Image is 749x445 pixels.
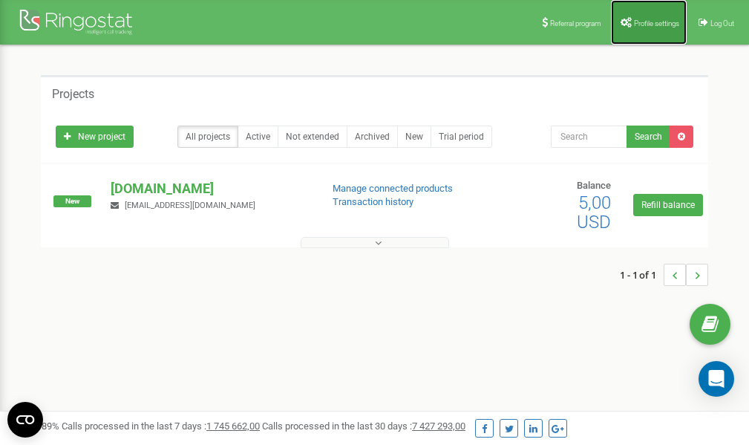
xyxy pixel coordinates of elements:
[125,201,255,210] span: [EMAIL_ADDRESS][DOMAIN_NAME]
[550,19,601,27] span: Referral program
[627,126,670,148] button: Search
[634,19,679,27] span: Profile settings
[699,361,734,397] div: Open Intercom Messenger
[206,420,260,432] u: 1 745 662,00
[577,180,611,191] span: Balance
[633,194,703,216] a: Refill balance
[620,249,708,301] nav: ...
[62,420,260,432] span: Calls processed in the last 7 days :
[53,195,91,207] span: New
[333,183,453,194] a: Manage connected products
[710,19,734,27] span: Log Out
[397,126,431,148] a: New
[347,126,398,148] a: Archived
[431,126,492,148] a: Trial period
[278,126,347,148] a: Not extended
[56,126,134,148] a: New project
[238,126,278,148] a: Active
[551,126,627,148] input: Search
[620,264,664,286] span: 1 - 1 of 1
[111,179,308,198] p: [DOMAIN_NAME]
[52,88,94,101] h5: Projects
[7,402,43,438] button: Open CMP widget
[577,192,611,233] span: 5,00 USD
[177,126,238,148] a: All projects
[333,196,413,207] a: Transaction history
[412,420,465,432] u: 7 427 293,00
[262,420,465,432] span: Calls processed in the last 30 days :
